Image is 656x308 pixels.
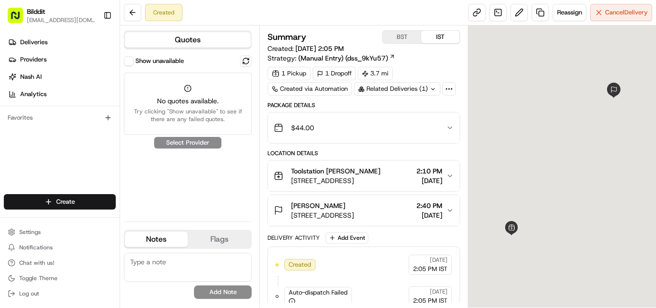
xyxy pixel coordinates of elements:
[135,57,184,65] label: Show unavailable
[4,241,116,254] button: Notifications
[4,86,120,102] a: Analytics
[416,210,442,220] span: [DATE]
[605,8,648,17] span: Cancel Delivery
[4,110,116,125] div: Favorites
[267,101,460,109] div: Package Details
[267,82,352,96] a: Created via Automation
[19,274,58,282] span: Toggle Theme
[413,296,448,305] span: 2:05 PM IST
[4,225,116,239] button: Settings
[267,234,320,242] div: Delivery Activity
[326,232,368,244] button: Add Event
[289,288,348,297] span: Auto-dispatch Failed
[20,90,47,99] span: Analytics
[416,176,442,185] span: [DATE]
[56,197,75,206] span: Create
[289,260,311,269] span: Created
[188,232,251,247] button: Flags
[267,53,395,63] div: Strategy:
[291,201,345,210] span: [PERSON_NAME]
[19,259,54,267] span: Chat with us!
[416,166,442,176] span: 2:10 PM
[4,287,116,300] button: Log out
[4,256,116,270] button: Chat with us!
[413,265,448,273] span: 2:05 PM IST
[298,53,395,63] a: (Manual Entry) (dss_9kYu57)
[4,194,116,209] button: Create
[4,69,120,85] a: Nash AI
[4,52,120,67] a: Providers
[421,31,460,43] button: IST
[19,228,41,236] span: Settings
[268,112,460,143] button: $44.00
[267,44,344,53] span: Created:
[291,123,314,133] span: $44.00
[267,33,306,41] h3: Summary
[590,4,652,21] button: CancelDelivery
[4,35,120,50] a: Deliveries
[553,4,586,21] button: Reassign
[19,244,53,251] span: Notifications
[291,166,380,176] span: Toolstation [PERSON_NAME]
[313,67,356,80] div: 1 Dropoff
[268,160,460,191] button: Toolstation [PERSON_NAME][STREET_ADDRESS]2:10 PM[DATE]
[430,288,448,296] span: [DATE]
[557,8,582,17] span: Reassign
[295,44,344,53] span: [DATE] 2:05 PM
[358,67,393,80] div: 3.7 mi
[416,201,442,210] span: 2:40 PM
[268,195,460,226] button: [PERSON_NAME][STREET_ADDRESS]2:40 PM[DATE]
[125,32,251,48] button: Quotes
[4,271,116,285] button: Toggle Theme
[27,7,45,16] button: Bilddit
[130,108,245,123] span: Try clicking "Show unavailable" to see if there are any failed quotes.
[267,149,460,157] div: Location Details
[20,73,42,81] span: Nash AI
[130,96,245,106] span: No quotes available.
[20,38,48,47] span: Deliveries
[291,210,354,220] span: [STREET_ADDRESS]
[291,176,380,185] span: [STREET_ADDRESS]
[267,67,311,80] div: 1 Pickup
[125,232,188,247] button: Notes
[19,290,39,297] span: Log out
[298,53,388,63] span: (Manual Entry) (dss_9kYu57)
[354,82,440,96] div: Related Deliveries (1)
[383,31,421,43] button: BST
[20,55,47,64] span: Providers
[4,4,99,27] button: Bilddit[EMAIL_ADDRESS][DOMAIN_NAME]
[430,256,448,264] span: [DATE]
[27,16,96,24] button: [EMAIL_ADDRESS][DOMAIN_NAME]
